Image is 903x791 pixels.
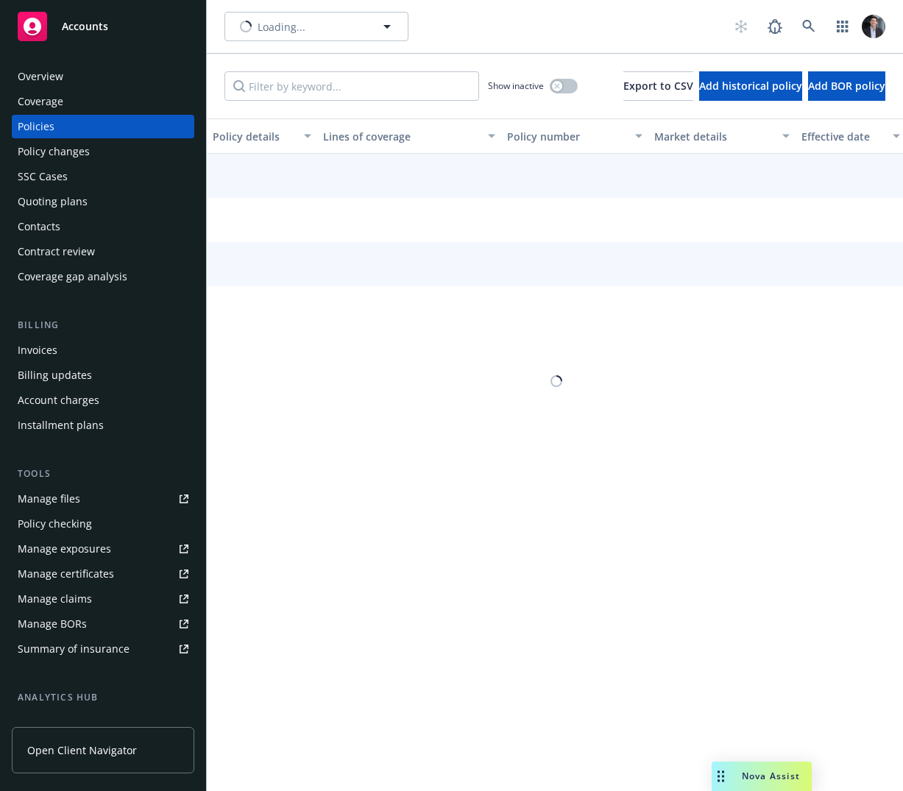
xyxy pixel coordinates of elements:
a: Overview [12,65,194,88]
a: Policy changes [12,140,194,163]
a: Summary of insurance [12,637,194,661]
a: Loss summary generator [12,711,194,734]
span: Add historical policy [699,79,802,93]
a: Contacts [12,215,194,238]
span: Accounts [62,21,108,32]
a: Policies [12,115,194,138]
div: Analytics hub [12,690,194,705]
div: Policy number [507,129,626,144]
div: Overview [18,65,63,88]
span: Open Client Navigator [27,742,137,758]
div: Policy changes [18,140,90,163]
div: Effective date [801,129,884,144]
div: Invoices [18,338,57,362]
div: Manage claims [18,587,92,611]
div: Billing updates [18,363,92,387]
div: Loss summary generator [18,711,140,734]
div: Policy checking [18,512,92,536]
a: Accounts [12,6,194,47]
a: Manage BORs [12,612,194,636]
div: Quoting plans [18,190,88,213]
div: Manage certificates [18,562,114,586]
a: Contract review [12,240,194,263]
div: Contract review [18,240,95,263]
div: Coverage [18,90,63,113]
input: Filter by keyword... [224,71,479,101]
button: Policy number [501,118,648,154]
a: Billing updates [12,363,194,387]
div: SSC Cases [18,165,68,188]
a: Account charges [12,389,194,412]
button: Market details [648,118,796,154]
span: Nova Assist [742,770,800,782]
a: Installment plans [12,414,194,437]
a: Invoices [12,338,194,362]
a: Switch app [828,12,857,41]
a: Search [794,12,824,41]
a: Manage certificates [12,562,194,586]
div: Account charges [18,389,99,412]
button: Export to CSV [623,71,693,101]
div: Policy details [213,129,295,144]
div: Drag to move [712,762,730,791]
a: Coverage gap analysis [12,265,194,288]
div: Billing [12,318,194,333]
div: Manage exposures [18,537,111,561]
button: Nova Assist [712,762,812,791]
div: Coverage gap analysis [18,265,127,288]
button: Add historical policy [699,71,802,101]
div: Manage files [18,487,80,511]
div: Tools [12,467,194,481]
div: Contacts [18,215,60,238]
button: Lines of coverage [317,118,501,154]
span: Loading... [258,19,305,35]
button: Policy details [207,118,317,154]
a: SSC Cases [12,165,194,188]
a: Manage files [12,487,194,511]
div: Installment plans [18,414,104,437]
a: Manage exposures [12,537,194,561]
div: Policies [18,115,54,138]
button: Loading... [224,12,408,41]
div: Market details [654,129,773,144]
span: Add BOR policy [808,79,885,93]
a: Coverage [12,90,194,113]
a: Quoting plans [12,190,194,213]
a: Start snowing [726,12,756,41]
a: Policy checking [12,512,194,536]
span: Show inactive [488,79,544,92]
div: Summary of insurance [18,637,130,661]
a: Manage claims [12,587,194,611]
div: Manage BORs [18,612,87,636]
button: Add BOR policy [808,71,885,101]
div: Lines of coverage [323,129,479,144]
a: Report a Bug [760,12,790,41]
img: photo [862,15,885,38]
span: Export to CSV [623,79,693,93]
